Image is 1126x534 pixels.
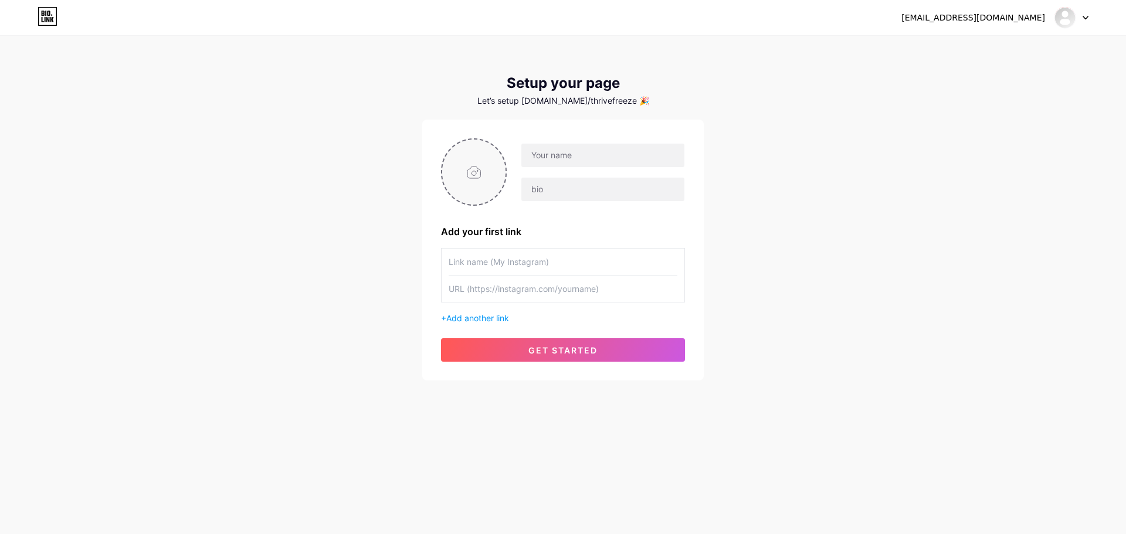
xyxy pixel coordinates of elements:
[422,96,704,106] div: Let’s setup [DOMAIN_NAME]/thrivefreeze 🎉
[441,338,685,362] button: get started
[441,312,685,324] div: +
[521,178,684,201] input: bio
[446,313,509,323] span: Add another link
[449,249,677,275] input: Link name (My Instagram)
[1054,6,1076,29] img: thrivefreeze
[449,275,677,302] input: URL (https://instagram.com/yourname)
[901,12,1045,24] div: [EMAIL_ADDRESS][DOMAIN_NAME]
[528,345,598,355] span: get started
[441,225,685,239] div: Add your first link
[521,144,684,167] input: Your name
[422,75,704,91] div: Setup your page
